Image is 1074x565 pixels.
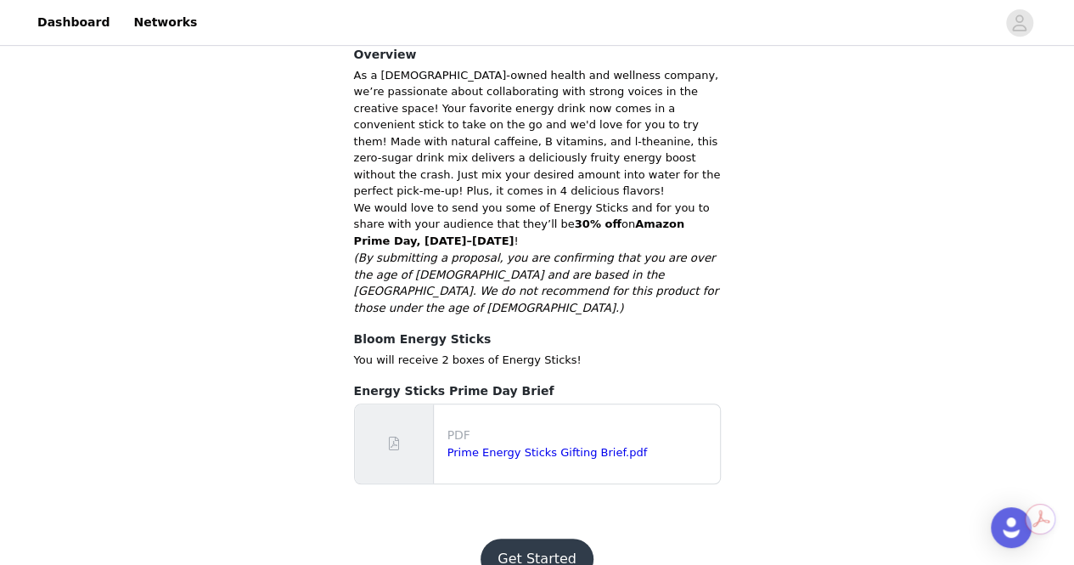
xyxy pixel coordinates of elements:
[1011,9,1027,37] div: avatar
[123,3,207,42] a: Networks
[354,46,721,64] h4: Overview
[27,3,120,42] a: Dashboard
[354,331,721,348] h4: Bloom Energy Sticks
[991,507,1032,548] div: Open Intercom Messenger
[447,446,648,459] a: Prime Energy Sticks Gifting Brief.pdf
[354,382,721,400] h4: Energy Sticks Prime Day Brief
[354,352,721,369] p: You will receive 2 boxes of Energy Sticks!
[354,200,721,250] p: We would love to send you some of Energy Sticks and for you to share with your audience that they...
[354,251,718,315] span: (By submitting a proposal, you are confirming that you are over the age of [DEMOGRAPHIC_DATA] and...
[575,218,621,230] strong: 30% off
[354,67,721,200] p: As a [DEMOGRAPHIC_DATA]-owned health and wellness company, we’re passionate about collaborating w...
[447,427,713,444] p: PDF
